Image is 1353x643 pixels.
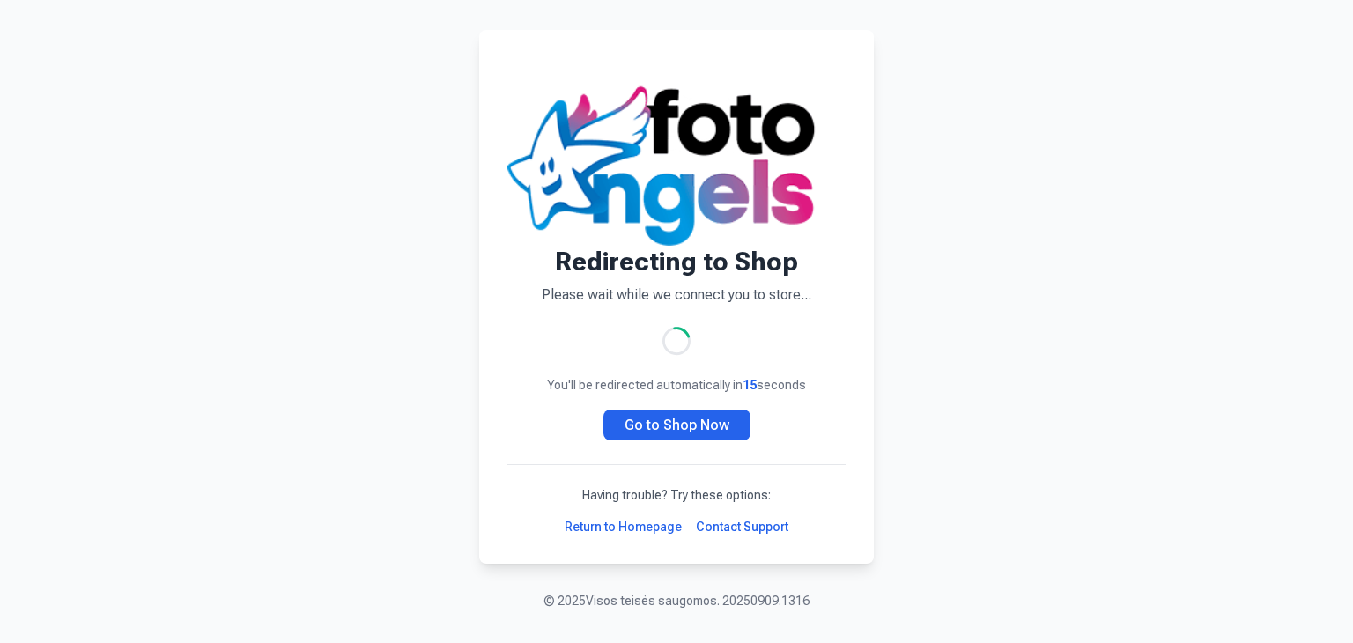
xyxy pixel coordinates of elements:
a: Contact Support [696,518,788,536]
p: You'll be redirected automatically in seconds [507,376,846,394]
a: Go to Shop Now [603,410,750,440]
p: Please wait while we connect you to store... [507,285,846,306]
p: © 2025 Visos teisės saugomos. 20250909.1316 [543,592,810,610]
span: 15 [743,378,757,392]
p: Having trouble? Try these options: [507,486,846,504]
a: Return to Homepage [565,518,682,536]
h1: Redirecting to Shop [507,246,846,277]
